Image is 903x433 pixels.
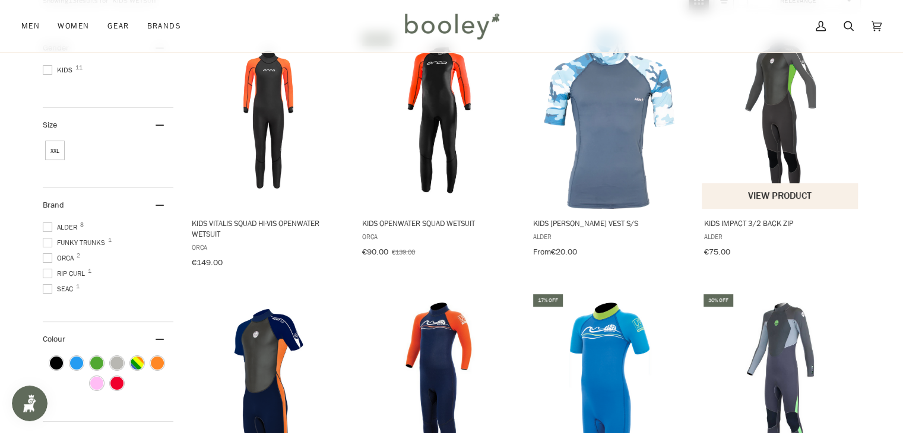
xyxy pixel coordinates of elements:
span: Rip Curl [43,268,88,279]
span: 1 [108,237,112,243]
span: Colour: Grey [110,356,123,370]
span: Colour: Green [90,356,103,370]
a: Kids Impact 3/2 Back Zip [702,31,859,261]
span: 1 [88,268,91,274]
span: Women [58,20,89,32]
span: Colour: Multicolour [131,356,144,370]
span: Kids Openwater Squad Wetsuit [362,218,516,228]
button: View product [702,183,858,209]
span: Kids [PERSON_NAME] Vest S/S [533,218,686,228]
span: Brands [147,20,181,32]
span: Colour: Black [50,356,63,370]
span: Alder [533,231,686,241]
div: 17% off [533,294,562,306]
span: 2 [77,253,80,259]
img: Booley [400,9,503,43]
span: Colour [43,333,74,345]
span: €149.00 [191,257,222,268]
span: Brand [43,199,64,211]
span: 1 [76,284,80,289]
span: €75.00 [704,246,730,257]
span: Alder [704,231,857,241]
img: Kids Openwater Squad Black - Booley Galway [360,41,518,198]
span: Alder [43,222,81,233]
span: €90.00 [362,246,388,257]
span: Colour: Pink [90,377,103,390]
a: Kids Vitalis Squad Hi-Vis Openwater Wetsuit [189,31,347,272]
iframe: Button to open loyalty program pop-up [12,386,47,421]
span: Colour: Red [110,377,123,390]
span: €139.00 [392,247,415,257]
span: Colour: Orange [151,356,164,370]
span: Size [43,119,57,130]
span: Orca [362,231,516,241]
span: Seac [43,284,77,294]
div: 30% off [704,294,733,306]
span: Men [21,20,40,32]
span: €20.00 [550,246,576,257]
span: Gear [107,20,129,32]
span: From [533,246,550,257]
span: Size: XXL [45,141,65,160]
span: Orca [191,242,345,252]
span: Funky Trunks [43,237,109,248]
a: Kids Openwater Squad Wetsuit [360,31,518,261]
a: Kids Cruz Rash Vest S/S [531,31,688,261]
img: Alder Kids Impact 3/2 Green - Booley Galway [702,41,859,198]
span: Kids Impact 3/2 Back Zip [704,218,857,228]
span: 8 [80,222,84,228]
span: Gender [43,42,69,53]
span: Kids Vitalis Squad Hi-Vis Openwater Wetsuit [191,218,345,239]
span: 11 [75,65,83,71]
span: Orca [43,253,77,263]
span: Kids [43,65,76,75]
img: Orca Kids Vitalis Squad Hi-Vis Openwater Wetsuit Black - Booley Galway [189,41,347,198]
span: Colour: Blue [70,356,83,370]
